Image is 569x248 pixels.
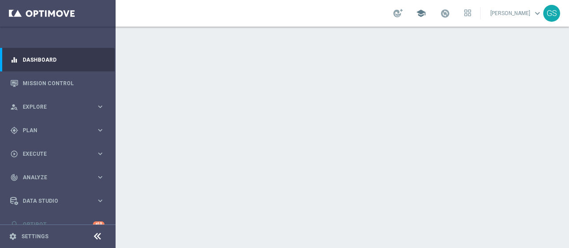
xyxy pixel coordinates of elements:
[23,175,96,180] span: Analyze
[10,220,18,228] i: lightbulb
[10,56,18,64] i: equalizer
[10,126,18,134] i: gps_fixed
[10,197,105,205] button: Data Studio keyboard_arrow_right
[10,126,96,134] div: Plan
[23,151,96,157] span: Execute
[96,102,104,111] i: keyboard_arrow_right
[10,48,104,71] div: Dashboard
[96,197,104,205] i: keyboard_arrow_right
[23,128,96,133] span: Plan
[10,71,104,95] div: Mission Control
[10,173,18,181] i: track_changes
[10,197,96,205] div: Data Studio
[10,103,105,110] button: person_search Explore keyboard_arrow_right
[21,234,48,239] a: Settings
[23,104,96,110] span: Explore
[10,150,18,158] i: play_circle_outline
[10,174,105,181] button: track_changes Analyze keyboard_arrow_right
[10,173,96,181] div: Analyze
[489,7,543,20] a: [PERSON_NAME]keyboard_arrow_down
[10,213,104,236] div: Optibot
[416,8,426,18] span: school
[10,150,96,158] div: Execute
[10,80,105,87] button: Mission Control
[10,103,96,111] div: Explore
[533,8,542,18] span: keyboard_arrow_down
[10,150,105,157] button: play_circle_outline Execute keyboard_arrow_right
[543,5,560,22] div: GS
[96,150,104,158] i: keyboard_arrow_right
[10,221,105,228] button: lightbulb Optibot +10
[10,127,105,134] button: gps_fixed Plan keyboard_arrow_right
[23,198,96,204] span: Data Studio
[96,173,104,181] i: keyboard_arrow_right
[10,56,105,63] button: equalizer Dashboard
[9,232,17,240] i: settings
[23,48,104,71] a: Dashboard
[93,221,104,227] div: +10
[23,213,93,236] a: Optibot
[96,126,104,134] i: keyboard_arrow_right
[23,71,104,95] a: Mission Control
[10,103,18,111] i: person_search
